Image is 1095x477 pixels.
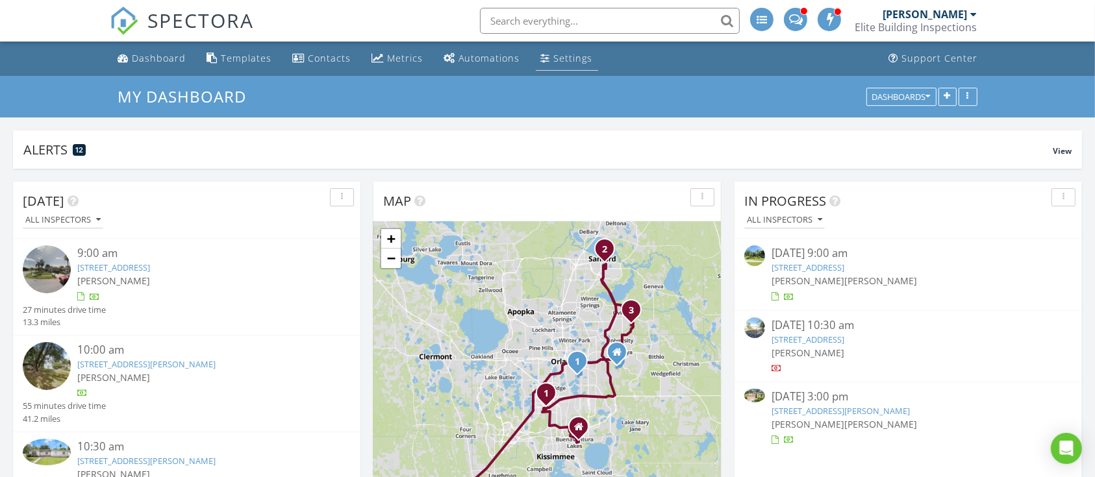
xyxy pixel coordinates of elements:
[617,352,625,360] div: Orlando FL 32825
[866,88,937,106] button: Dashboards
[605,249,612,256] div: 804 Rosalia Dr, Sanford, FL 32771
[577,361,585,369] div: 3320 Joanne Dr, Orlando, FL 32806
[25,215,101,225] div: All Inspectors
[23,245,71,293] img: streetview
[872,92,931,101] div: Dashboards
[75,145,83,154] span: 12
[744,245,765,266] img: streetview
[575,358,580,367] i: 1
[23,141,1053,158] div: Alerts
[308,52,351,64] div: Contacts
[381,229,401,249] a: Zoom in
[459,52,520,64] div: Automations
[772,245,1045,262] div: [DATE] 9:00 am
[744,212,825,229] button: All Inspectors
[1053,145,1072,156] span: View
[23,400,106,412] div: 55 minutes drive time
[23,413,106,425] div: 41.2 miles
[110,18,254,45] a: SPECTORA
[118,86,257,107] a: My Dashboard
[602,245,607,254] i: 2
[544,389,549,398] i: 1
[366,47,428,71] a: Metrics
[201,47,277,71] a: Templates
[23,245,351,328] a: 9:00 am [STREET_ADDRESS] [PERSON_NAME] 27 minutes drive time 13.3 miles
[883,8,967,21] div: [PERSON_NAME]
[77,275,150,287] span: [PERSON_NAME]
[844,275,917,287] span: [PERSON_NAME]
[772,389,1045,405] div: [DATE] 3:00 pm
[744,317,1072,375] a: [DATE] 10:30 am [STREET_ADDRESS] [PERSON_NAME]
[772,262,844,273] a: [STREET_ADDRESS]
[77,342,323,358] div: 10:00 am
[23,192,64,210] span: [DATE]
[110,6,138,35] img: The Best Home Inspection Software - Spectora
[744,317,765,338] img: streetview
[772,275,844,287] span: [PERSON_NAME]
[844,418,917,430] span: [PERSON_NAME]
[744,389,765,402] img: 9357148%2Fcover_photos%2FYqrycmJWw07aLzGGoCEq%2Fsmall.jpeg
[287,47,356,71] a: Contacts
[1051,433,1082,464] div: Open Intercom Messenger
[772,334,844,345] a: [STREET_ADDRESS]
[744,245,1072,303] a: [DATE] 9:00 am [STREET_ADDRESS] [PERSON_NAME][PERSON_NAME]
[438,47,525,71] a: Automations (Advanced)
[383,192,411,210] span: Map
[77,262,150,273] a: [STREET_ADDRESS]
[147,6,254,34] span: SPECTORA
[744,192,826,210] span: In Progress
[112,47,191,71] a: Dashboard
[387,52,423,64] div: Metrics
[23,212,103,229] button: All Inspectors
[23,342,71,390] img: streetview
[77,358,216,370] a: [STREET_ADDRESS][PERSON_NAME]
[536,47,598,71] a: Settings
[901,52,977,64] div: Support Center
[77,371,150,384] span: [PERSON_NAME]
[546,393,554,400] div: 10103 Blazed Tree Ct, Orlando, FL 32821
[23,439,71,466] img: 9363455%2Fcover_photos%2FtQ9FyzJCY8nBXAmSuzkX%2Fsmall.jpeg
[77,455,216,467] a: [STREET_ADDRESS][PERSON_NAME]
[855,21,977,34] div: Elite Building Inspections
[772,317,1045,334] div: [DATE] 10:30 am
[480,8,740,34] input: Search everything...
[23,316,106,328] div: 13.3 miles
[744,389,1072,446] a: [DATE] 3:00 pm [STREET_ADDRESS][PERSON_NAME] [PERSON_NAME][PERSON_NAME]
[772,347,844,359] span: [PERSON_NAME]
[554,52,593,64] div: Settings
[579,426,586,434] div: 2612 Berkshire Cir, Kissimmee FL 34743
[747,215,822,225] div: All Inspectors
[221,52,271,64] div: Templates
[772,405,910,417] a: [STREET_ADDRESS][PERSON_NAME]
[883,47,983,71] a: Support Center
[132,52,186,64] div: Dashboard
[772,418,844,430] span: [PERSON_NAME]
[629,306,634,315] i: 3
[381,249,401,268] a: Zoom out
[631,310,639,317] div: 1018 Moccasin Run Rd, Oviedo, FL 32765
[77,439,323,455] div: 10:30 am
[23,342,351,425] a: 10:00 am [STREET_ADDRESS][PERSON_NAME] [PERSON_NAME] 55 minutes drive time 41.2 miles
[77,245,323,262] div: 9:00 am
[23,304,106,316] div: 27 minutes drive time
